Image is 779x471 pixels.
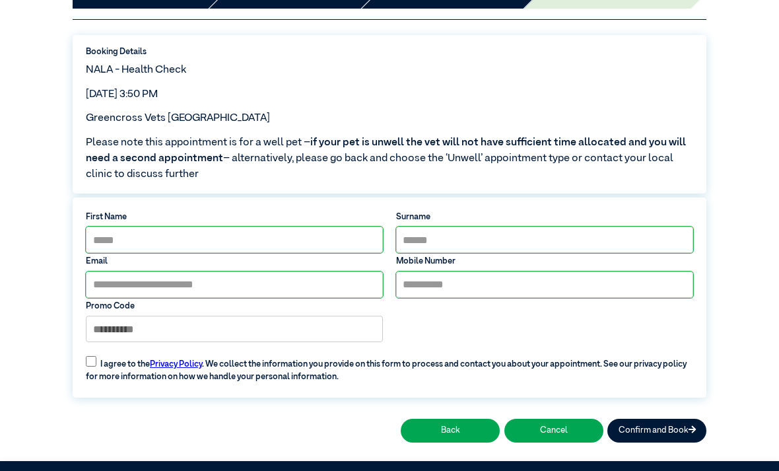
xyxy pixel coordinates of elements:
[86,46,693,58] label: Booking Details
[86,356,96,367] input: I agree to thePrivacy Policy. We collect the information you provide on this form to process and ...
[396,211,693,223] label: Surname
[607,419,706,442] button: Confirm and Book
[86,113,270,124] span: Greencross Vets [GEOGRAPHIC_DATA]
[86,135,693,182] span: Please note this appointment is for a well pet – – alternatively, please go back and choose the ‘...
[401,419,500,442] button: Back
[86,211,383,223] label: First Name
[504,419,603,442] button: Cancel
[86,255,383,268] label: Email
[86,65,186,75] span: NALA - Health Check
[86,300,383,312] label: Promo Code
[150,360,202,369] a: Privacy Policy
[86,137,686,164] span: if your pet is unwell the vet will not have sufficient time allocated and you will need a second ...
[79,347,699,383] label: I agree to the . We collect the information you provide on this form to process and contact you a...
[396,255,693,268] label: Mobile Number
[86,89,158,100] span: [DATE] 3:50 PM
